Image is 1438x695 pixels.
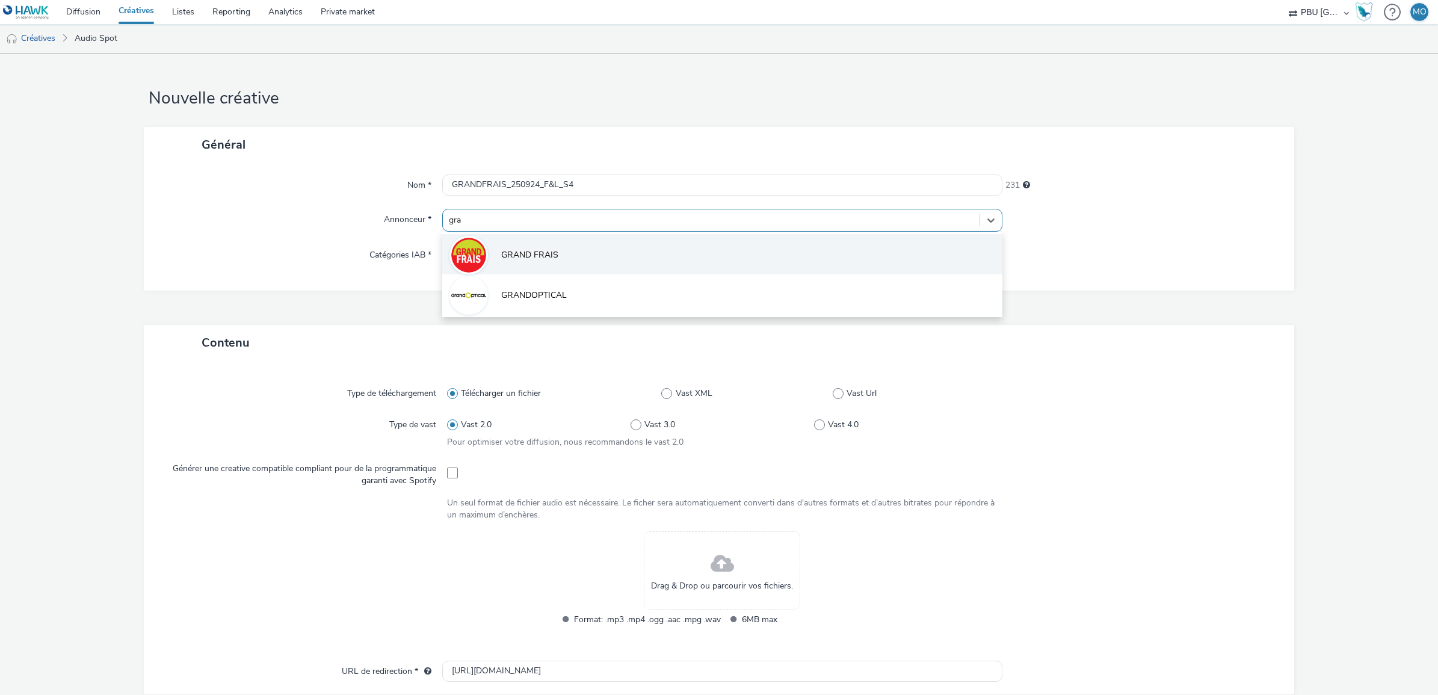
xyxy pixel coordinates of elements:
input: url... [442,661,1002,682]
span: Vast XML [676,388,712,400]
span: Vast 3.0 [644,419,675,431]
span: 231 [1005,179,1020,191]
span: 6MB max [742,613,889,626]
span: Vast 2.0 [461,419,492,431]
div: L'URL de redirection sera utilisée comme URL de validation avec certains SSP et ce sera l'URL de ... [418,666,431,678]
img: GRAND FRAIS [451,238,486,273]
label: Annonceur * [379,209,436,226]
img: GRANDOPTICAL [451,278,486,313]
span: Général [202,137,245,153]
span: Pour optimiser votre diffusion, nous recommandons le vast 2.0 [447,436,684,448]
img: audio [6,33,18,45]
label: Type de vast [384,414,441,431]
img: Hawk Academy [1355,2,1373,22]
span: Contenu [202,335,250,351]
a: Hawk Academy [1355,2,1378,22]
a: Audio Spot [69,24,123,53]
label: Générer une creative compatible compliant pour de la programmatique garanti avec Spotify [165,458,441,487]
span: Télécharger un fichier [461,388,541,400]
span: Format: .mp3 .mp4 .ogg .aac .mpg .wav [574,613,721,626]
label: Catégories IAB * [365,244,436,261]
label: Nom * [403,175,436,191]
span: GRAND FRAIS [501,249,558,261]
label: URL de redirection * [337,661,436,678]
input: Nom [442,175,1002,196]
img: undefined Logo [3,5,49,20]
label: Type de téléchargement [342,383,441,400]
span: Vast 4.0 [828,419,859,431]
div: 255 caractères maximum [1023,179,1030,191]
span: Vast Url [847,388,877,400]
span: GRANDOPTICAL [501,289,567,301]
div: Un seul format de fichier audio est nécessaire. Le ficher sera automatiquement converti dans d'au... [447,497,998,522]
span: Drag & Drop ou parcourir vos fichiers. [651,580,793,592]
h1: Nouvelle créative [144,87,1294,110]
div: MO [1413,3,1427,21]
